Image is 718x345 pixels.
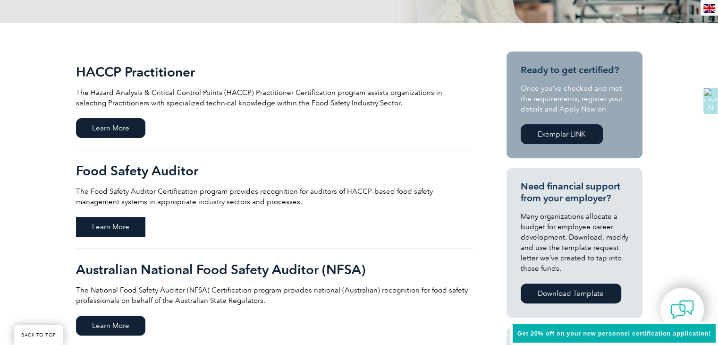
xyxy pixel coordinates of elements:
[76,262,473,277] h2: Australian National Food Safety Auditor (NFSA)
[76,186,473,207] p: The Food Safety Auditor Certification program provides recognition for auditors of HACCP-based fo...
[76,163,473,178] h2: Food Safety Auditor
[76,316,145,336] span: Learn More
[517,330,711,337] span: Get 20% off on your new personnel certification application!
[521,124,603,144] a: Exemplar LINK
[76,118,145,138] span: Learn More
[521,284,621,303] a: Download Template
[76,150,473,249] a: Food Safety Auditor The Food Safety Auditor Certification program provides recognition for audito...
[703,4,715,13] img: en
[521,181,628,204] h3: Need financial support from your employer?
[76,285,473,306] p: The National Food Safety Auditor (NFSA) Certification program provides national (Australian) reco...
[76,52,473,150] a: HACCP Practitioner The Hazard Analysis & Critical Control Points (HACCP) Practitioner Certificati...
[521,83,628,114] p: Once you’ve checked and met the requirements, register your details and Apply Now on
[76,64,473,79] h2: HACCP Practitioner
[76,217,145,237] span: Learn More
[521,211,628,274] p: Many organizations allocate a budget for employee career development. Download, modify and use th...
[14,325,63,345] a: BACK TO TOP
[521,64,628,76] h3: Ready to get certified?
[670,298,694,321] img: contact-chat.png
[76,87,473,108] p: The Hazard Analysis & Critical Control Points (HACCP) Practitioner Certification program assists ...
